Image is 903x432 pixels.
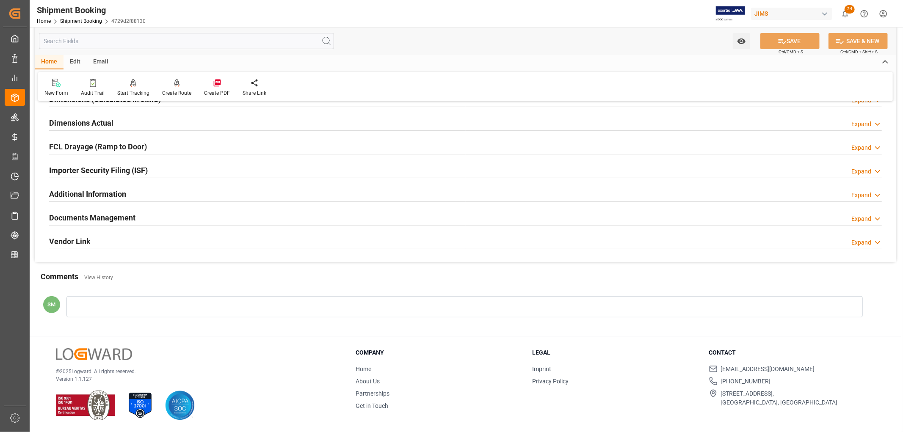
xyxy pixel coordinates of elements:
span: [PHONE_NUMBER] [721,377,771,386]
a: About Us [356,378,380,385]
h3: Legal [532,348,698,357]
button: show 24 new notifications [836,4,855,23]
span: Ctrl/CMD + Shift + S [840,49,878,55]
a: Privacy Policy [532,378,569,385]
h2: Additional Information [49,188,126,200]
h2: Vendor Link [49,236,91,247]
h2: Importer Security Filing (ISF) [49,165,148,176]
a: Home [356,366,371,372]
a: Imprint [532,366,551,372]
div: Expand [851,167,871,176]
button: open menu [733,33,750,49]
h3: Company [356,348,522,357]
div: Expand [851,120,871,129]
p: Version 1.1.127 [56,375,334,383]
div: Share Link [243,89,266,97]
span: [EMAIL_ADDRESS][DOMAIN_NAME] [721,365,815,374]
div: Email [87,55,115,69]
div: Expand [851,143,871,152]
div: Expand [851,191,871,200]
div: Audit Trail [81,89,105,97]
div: Create Route [162,89,191,97]
div: Home [35,55,64,69]
div: New Form [44,89,68,97]
h2: Comments [41,271,78,282]
a: View History [84,275,113,281]
h2: Dimensions Actual [49,117,113,129]
a: Partnerships [356,390,389,397]
a: Get in Touch [356,402,388,409]
a: Home [37,18,51,24]
img: ISO 27001 Certification [125,391,155,420]
button: Help Center [855,4,874,23]
h3: Contact [709,348,875,357]
div: Create PDF [204,89,230,97]
img: Logward Logo [56,348,132,360]
div: Start Tracking [117,89,149,97]
div: Expand [851,238,871,247]
div: Edit [64,55,87,69]
input: Search Fields [39,33,334,49]
div: Shipment Booking [37,4,146,17]
p: © 2025 Logward. All rights reserved. [56,368,334,375]
span: Ctrl/CMD + S [779,49,803,55]
a: Shipment Booking [60,18,102,24]
span: 24 [845,5,855,14]
h2: FCL Drayage (Ramp to Door) [49,141,147,152]
img: AICPA SOC [165,391,195,420]
button: JIMS [751,6,836,22]
button: SAVE [760,33,820,49]
img: Exertis%20JAM%20-%20Email%20Logo.jpg_1722504956.jpg [716,6,745,21]
div: Expand [851,215,871,223]
h2: Documents Management [49,212,135,223]
img: ISO 9001 & ISO 14001 Certification [56,391,115,420]
div: JIMS [751,8,832,20]
button: SAVE & NEW [828,33,888,49]
span: SM [48,301,56,308]
span: [STREET_ADDRESS], [GEOGRAPHIC_DATA], [GEOGRAPHIC_DATA] [721,389,838,407]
